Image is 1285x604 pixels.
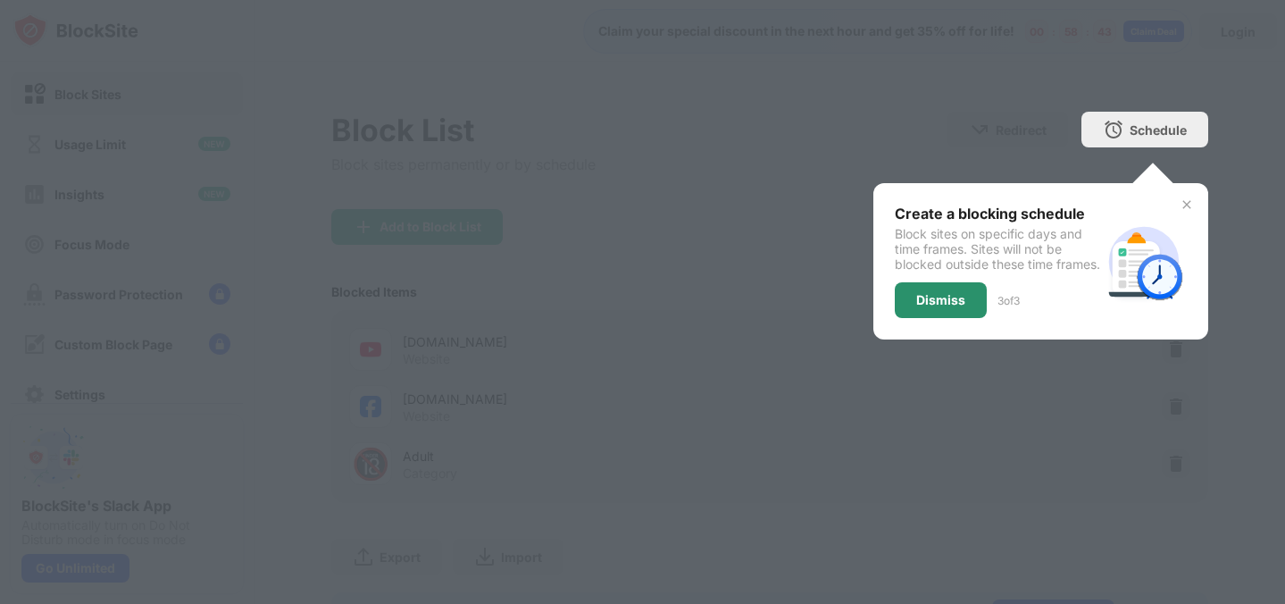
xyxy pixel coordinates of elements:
div: Dismiss [916,293,965,307]
div: 3 of 3 [997,294,1020,307]
img: schedule.svg [1101,219,1187,305]
div: Block sites on specific days and time frames. Sites will not be blocked outside these time frames. [895,226,1101,272]
img: x-button.svg [1180,197,1194,212]
div: Create a blocking schedule [895,205,1101,222]
div: Schedule [1130,122,1187,138]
